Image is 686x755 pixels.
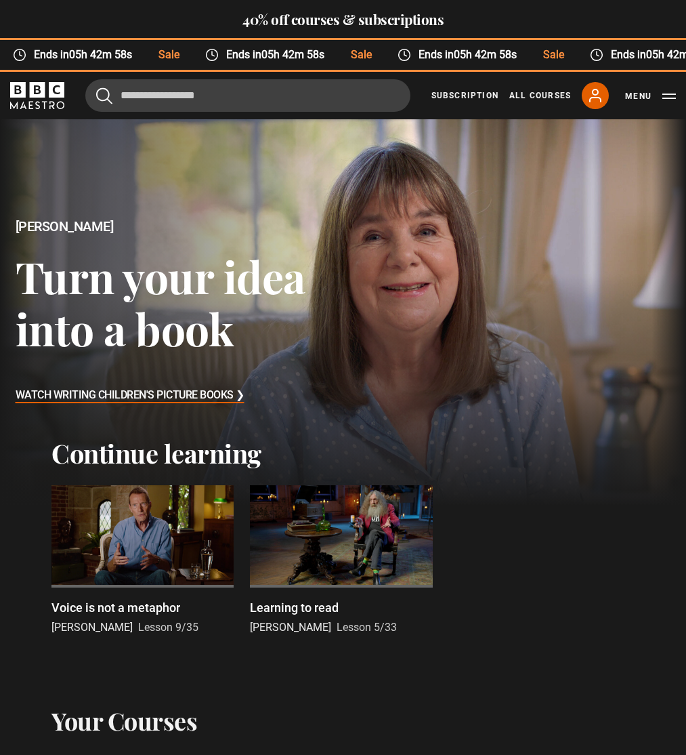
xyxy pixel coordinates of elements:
span: [PERSON_NAME] [51,621,133,634]
p: Learning to read [250,598,339,617]
h2: Your Courses [51,706,197,735]
h2: Continue learning [51,438,635,469]
a: Subscription [431,89,498,102]
button: Submit the search query [96,87,112,104]
span: Lesson 5/33 [337,621,397,634]
button: Toggle navigation [625,89,676,103]
time: 05h 42m 58s [444,48,507,61]
time: 05h 42m 58s [59,48,122,61]
time: 05h 42m 58s [251,48,314,61]
a: Voice is not a metaphor [PERSON_NAME] Lesson 9/35 [51,485,234,636]
a: Learning to read [PERSON_NAME] Lesson 5/33 [250,485,432,636]
input: Search [85,79,410,112]
h3: Turn your idea into a book [16,250,343,355]
svg: BBC Maestro [10,82,64,109]
span: Ends in [401,47,519,63]
a: All Courses [509,89,571,102]
p: Voice is not a metaphor [51,598,180,617]
span: Lesson 9/35 [138,621,198,634]
h3: Watch Writing Children's Picture Books ❯ [16,386,244,406]
span: Sale [328,47,374,63]
span: Ends in [209,47,327,63]
span: Ends in [16,47,135,63]
span: Sale [135,47,182,63]
span: Sale [519,47,566,63]
span: [PERSON_NAME] [250,621,331,634]
h2: [PERSON_NAME] [16,219,343,234]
